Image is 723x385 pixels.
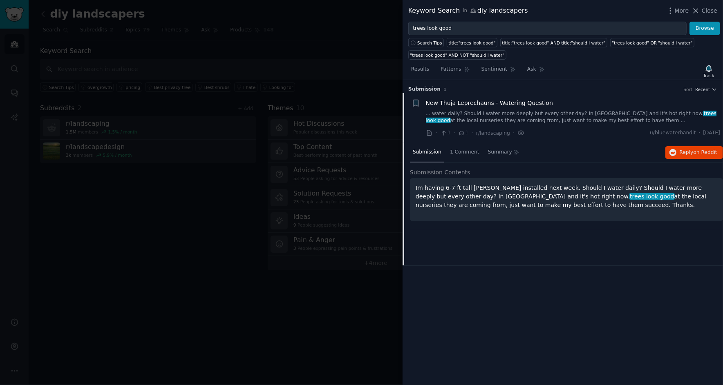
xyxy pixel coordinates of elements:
a: Sentiment [479,63,519,80]
div: title:"trees look good" [449,40,496,46]
span: Submission [408,86,441,93]
a: "trees look good" AND NOT "should i water" [408,50,506,60]
span: Recent [695,87,710,92]
a: Results [408,63,432,80]
span: Results [411,66,429,73]
a: Patterns [438,63,472,80]
input: Try a keyword related to your business [408,22,687,36]
span: · [454,129,455,137]
span: Reply [680,149,717,156]
span: 1 [440,129,450,137]
button: Track [701,62,717,80]
span: · [436,129,437,137]
span: Ask [527,66,536,73]
div: Sort [684,87,693,92]
button: Recent [695,87,717,92]
a: New Thuja Leprechauns - Watering Question [426,99,553,107]
span: Patterns [441,66,461,73]
button: Replyon Reddit [665,146,723,159]
span: [DATE] [703,129,720,137]
span: on Reddit [694,149,717,155]
span: Summary [488,149,512,156]
span: Submission Contents [410,168,470,177]
span: r/landscaping [476,130,510,136]
span: Submission [413,149,441,156]
p: Im having 6-7 ft tall [PERSON_NAME] installed next week. Should I water daily? Should I water mor... [416,184,717,209]
div: title:"trees look good" AND title:"should i water" [502,40,606,46]
span: Sentiment [481,66,507,73]
span: · [513,129,515,137]
a: Ask [524,63,548,80]
div: Track [703,73,714,78]
div: Keyword Search diy landscapers [408,6,528,16]
span: 1 Comment [450,149,479,156]
span: 1 [443,87,446,92]
a: ... water daily? Should I water more deeply but every other day? In [GEOGRAPHIC_DATA] and it's ho... [426,110,721,125]
button: Close [692,7,717,15]
button: Search Tips [408,38,444,47]
span: · [699,129,701,137]
a: "trees look good" OR "should i water" [610,38,694,47]
a: title:"trees look good" AND title:"should i water" [500,38,607,47]
div: "trees look good" OR "should i water" [612,40,692,46]
span: 1 [458,129,468,137]
span: trees look good [629,193,675,200]
span: Close [702,7,717,15]
span: u/bluewaterbandit [650,129,696,137]
span: More [675,7,689,15]
a: title:"trees look good" [447,38,497,47]
span: Search Tips [417,40,442,46]
button: More [666,7,689,15]
button: Browse [689,22,720,36]
span: · [472,129,473,137]
div: "trees look good" AND NOT "should i water" [410,52,505,58]
span: in [463,7,467,15]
